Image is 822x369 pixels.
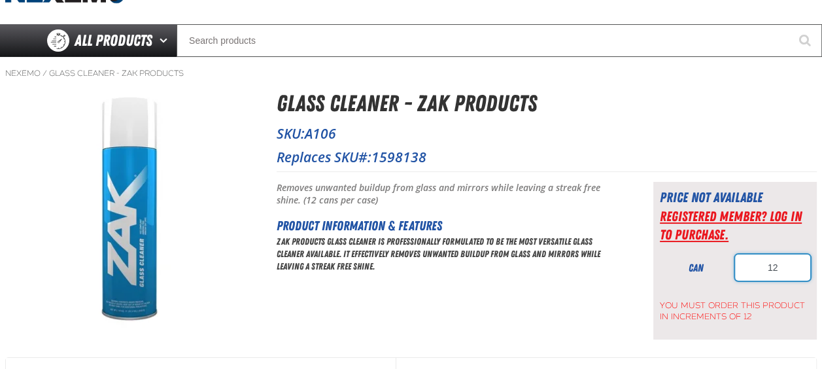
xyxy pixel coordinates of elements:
span: You must order this product in increments of 12 [660,294,810,323]
a: Nexemo [5,68,41,79]
button: Open All Products pages [155,24,177,57]
p: Replaces SKU#: [277,148,817,166]
p: Removes unwanted buildup from glass and mirrors while leaving a streak free shine. (12 cans per c... [277,182,621,207]
a: Glass Cleaner - ZAK Products [49,68,184,79]
input: Product Quantity [735,255,810,281]
a: Registered Member? Log In to purchase. [660,208,802,243]
div: can [660,261,732,275]
p: ZAK Products Glass Cleaner is professionally formulated to be the most versatile glass cleaner av... [277,236,621,273]
h2: Product Information & Features [277,216,621,236]
span: / [43,68,47,79]
span: A106 [305,124,336,143]
button: Start Searching [789,24,822,57]
span: 1598138 [371,148,426,166]
nav: Breadcrumbs [5,68,817,79]
div: Price not available [660,188,810,207]
input: Search [177,24,822,57]
h1: Glass Cleaner - ZAK Products [277,86,817,121]
span: All Products [75,29,152,52]
p: SKU: [277,124,817,143]
img: Glass Cleaner - ZAK Products [6,86,253,334]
